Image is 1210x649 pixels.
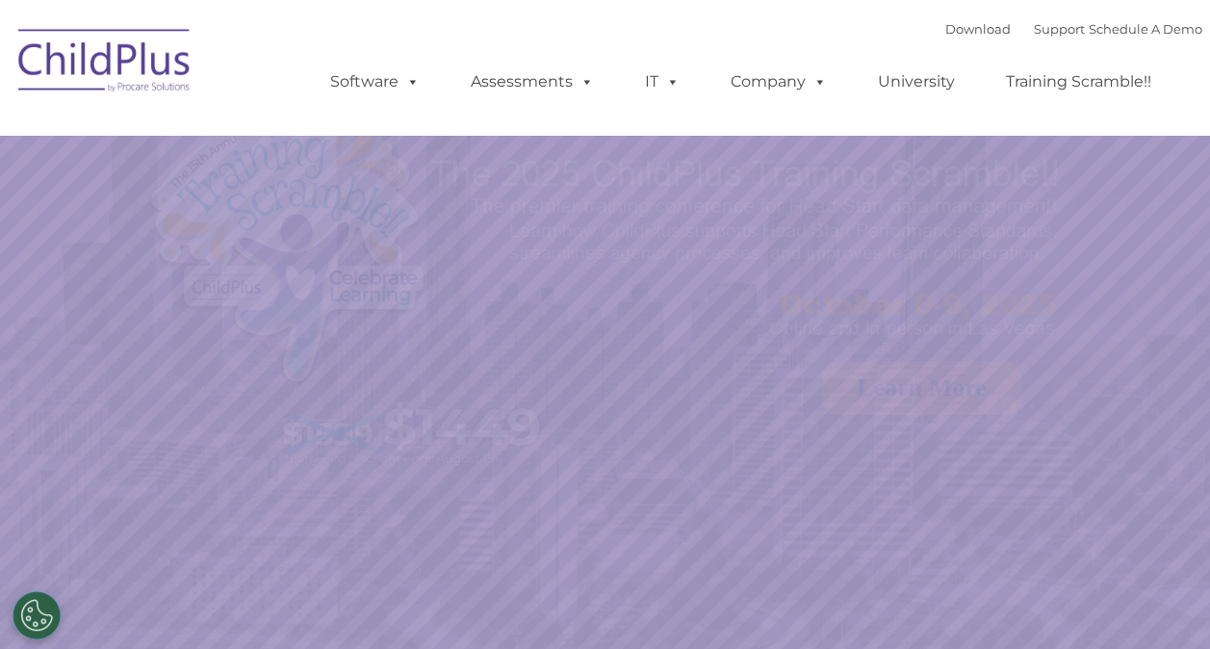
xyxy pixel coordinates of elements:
[822,361,1021,415] a: Learn More
[626,63,699,101] a: IT
[9,15,201,112] img: ChildPlus by Procare Solutions
[1089,21,1202,37] a: Schedule A Demo
[859,63,974,101] a: University
[711,63,846,101] a: Company
[451,63,613,101] a: Assessments
[945,21,1202,37] font: |
[945,21,1011,37] a: Download
[13,591,61,639] button: Cookies Settings
[987,63,1171,101] a: Training Scramble!!
[311,63,439,101] a: Software
[1034,21,1085,37] a: Support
